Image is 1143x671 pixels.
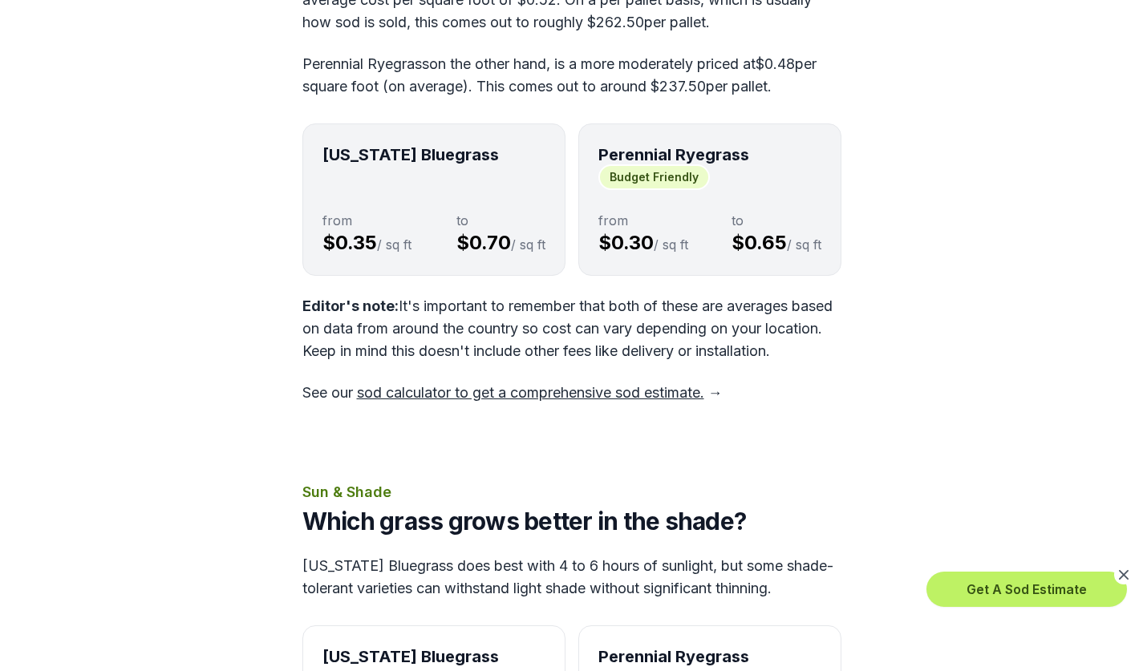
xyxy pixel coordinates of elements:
span: from [598,211,688,230]
strong: [US_STATE] Bluegrass [322,647,499,666]
span: Budget Friendly [598,164,710,190]
span: $0.35 [322,231,377,254]
button: Get A Sod Estimate [926,572,1127,607]
p: It's important to remember that both of these are averages based on data from around the country ... [302,295,841,362]
p: Perennial Ryegrass on the other hand, is a more moderately priced at $0.48 per square foot (on av... [302,53,841,98]
h2: Which grass grows better in the shade? [302,507,841,536]
p: Sun & Shade [302,481,841,503]
span: / sq ft [787,236,821,253]
span: to [732,211,821,230]
span: / sq ft [377,236,411,253]
strong: Perennial Ryegrass [598,145,749,164]
span: $0.70 [456,231,511,254]
p: See our → [302,382,841,404]
strong: Perennial Ryegrass [598,647,749,666]
span: from [322,211,411,230]
span: to [456,211,545,230]
strong: [US_STATE] Bluegrass [322,145,499,164]
a: sod calculator to get a comprehensive sod estimate. [357,384,704,401]
span: $0.65 [732,231,787,254]
span: / sq ft [654,236,688,253]
span: $0.30 [598,231,654,254]
p: [US_STATE] Bluegrass does best with 4 to 6 hours of sunlight, but some shade-tolerant varieties c... [302,555,841,600]
span: / sq ft [511,236,545,253]
span: Editor's note: [302,297,399,314]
